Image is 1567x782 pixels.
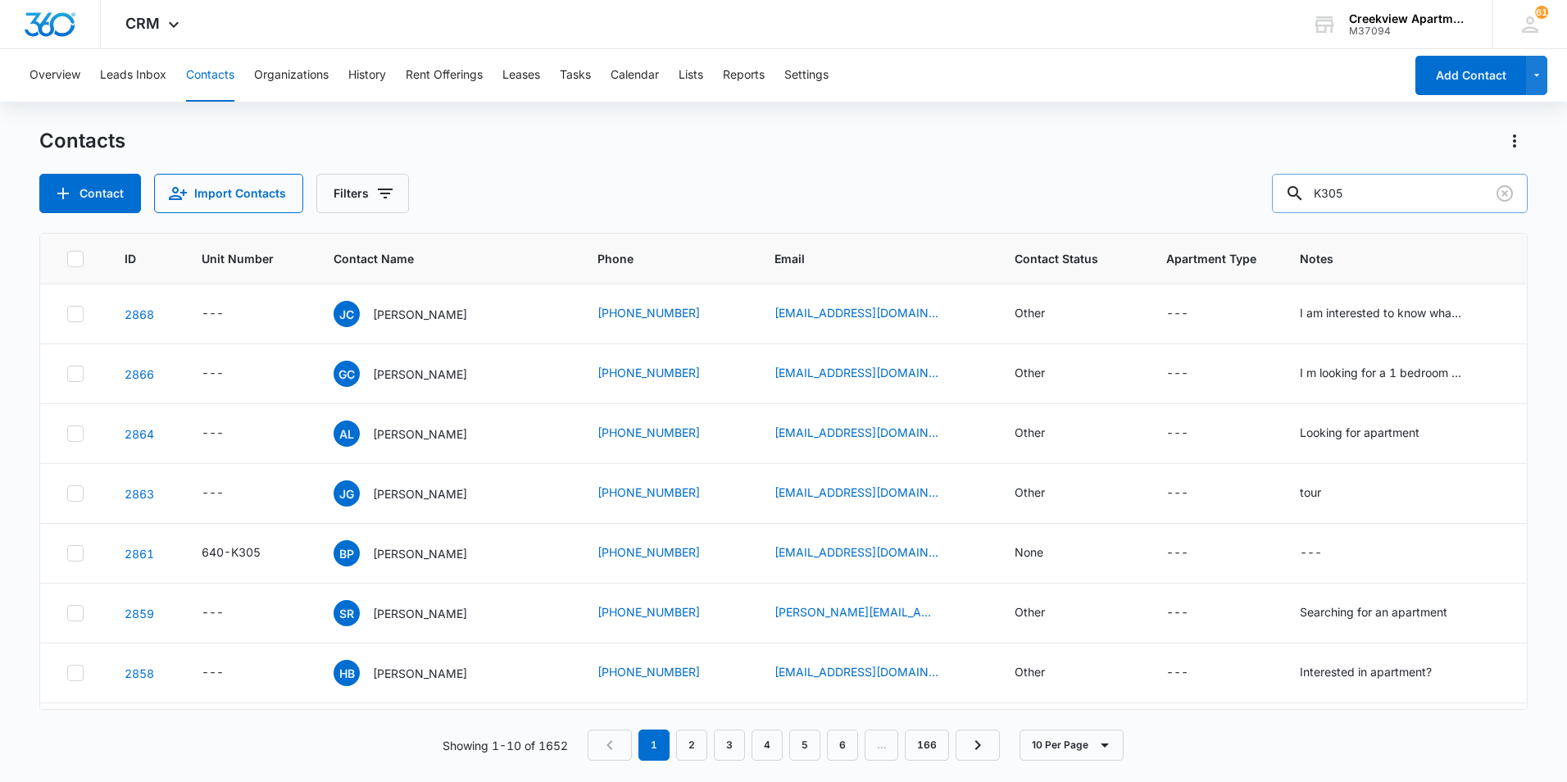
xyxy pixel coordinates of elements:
div: Contact Status - Other - Select to Edit Field [1015,484,1074,503]
div: Other [1015,603,1045,621]
p: [PERSON_NAME] [373,605,467,622]
a: [EMAIL_ADDRESS][DOMAIN_NAME] [774,424,938,441]
div: Email - two.tone357@gmail.com - Select to Edit Field [774,663,968,683]
a: Page 5 [789,730,820,761]
a: [EMAIL_ADDRESS][DOMAIN_NAME] [774,364,938,381]
span: Contact Status [1015,250,1103,267]
div: Apartment Type - - Select to Edit Field [1166,304,1218,324]
div: --- [1166,603,1188,623]
div: Email - alexislicon18@gmail.com - Select to Edit Field [774,424,968,443]
button: Settings [784,49,829,102]
div: Contact Status - None - Select to Edit Field [1015,543,1073,563]
div: Contact Name - Giadan Carrillo - Select to Edit Field [334,361,497,387]
a: [EMAIL_ADDRESS][DOMAIN_NAME] [774,304,938,321]
button: Add Contact [1415,56,1526,95]
nav: Pagination [588,730,1000,761]
div: Email - jasmingiese09@gmail.com - Select to Edit Field [774,484,968,503]
div: Notes - I am interested to know what the price of rent is for the one and two bedroom floor plans... [1300,304,1493,324]
a: [PHONE_NUMBER] [597,663,700,680]
div: Unit Number - - Select to Edit Field [202,663,253,683]
button: Import Contacts [154,174,303,213]
a: Page 166 [905,730,949,761]
a: Navigate to contact details page for Jasmin Giese [125,487,154,501]
div: account id [1349,25,1469,37]
div: Searching for an apartment [1300,603,1447,621]
div: Phone - (956) 258-3162 - Select to Edit Field [597,543,729,563]
div: Phone - (970) 673-3834 - Select to Edit Field [597,424,729,443]
div: Phone - (720) 202-1169 - Select to Edit Field [597,603,729,623]
div: Looking for apartment [1300,424,1419,441]
div: Unit Number - - Select to Edit Field [202,364,253,384]
div: Contact Status - Other - Select to Edit Field [1015,603,1074,623]
div: tour [1300,484,1321,501]
div: Apartment Type - - Select to Edit Field [1166,543,1218,563]
div: --- [202,484,224,503]
p: [PERSON_NAME] [373,366,467,383]
a: Page 3 [714,730,745,761]
div: --- [1166,484,1188,503]
div: Contact Name - Alexis Licon - Select to Edit Field [334,421,497,447]
div: Apartment Type - - Select to Edit Field [1166,663,1218,683]
div: Other [1015,663,1045,680]
div: Other [1015,364,1045,381]
span: Phone [597,250,711,267]
div: Contact Status - Other - Select to Edit Field [1015,424,1074,443]
div: Notes - Searching for an apartment - Select to Edit Field [1300,603,1477,623]
p: [PERSON_NAME] [373,485,467,502]
a: Page 2 [676,730,707,761]
div: --- [1166,663,1188,683]
button: 10 Per Page [1020,730,1124,761]
button: Reports [723,49,765,102]
a: [EMAIL_ADDRESS][DOMAIN_NAME] [774,543,938,561]
button: History [348,49,386,102]
button: Calendar [611,49,659,102]
div: --- [1166,364,1188,384]
span: Unit Number [202,250,294,267]
div: Email - steven.rice30389@gmail.com - Select to Edit Field [774,603,968,623]
div: Apartment Type - - Select to Edit Field [1166,424,1218,443]
div: Apartment Type - - Select to Edit Field [1166,364,1218,384]
div: Contact Status - Other - Select to Edit Field [1015,304,1074,324]
a: [PERSON_NAME][EMAIL_ADDRESS][DOMAIN_NAME] [774,603,938,621]
span: SR [334,600,360,626]
a: [PHONE_NUMBER] [597,543,700,561]
div: Apartment Type - - Select to Edit Field [1166,603,1218,623]
div: --- [1166,304,1188,324]
div: Other [1015,484,1045,501]
span: AL [334,421,360,447]
span: CRM [125,15,160,32]
div: Other [1015,304,1045,321]
button: Actions [1501,128,1528,154]
a: Navigate to contact details page for Brian Perez [125,547,154,561]
button: Clear [1492,180,1518,207]
div: Unit Number - - Select to Edit Field [202,484,253,503]
div: Notes - Looking for apartment - Select to Edit Field [1300,424,1449,443]
div: Phone - (970) 908-2609 - Select to Edit Field [597,304,729,324]
button: Tasks [560,49,591,102]
button: Add Contact [39,174,141,213]
div: Phone - (970) 451-9794 - Select to Edit Field [597,364,729,384]
a: Navigate to contact details page for Jacquelynne C O'Hara [125,307,154,321]
a: Navigate to contact details page for Steven Rice [125,607,154,621]
div: notifications count [1535,6,1548,19]
div: --- [1300,543,1322,563]
button: Lists [679,49,703,102]
p: [PERSON_NAME] [373,306,467,323]
div: Email - johara372@gmail.com - Select to Edit Field [774,304,968,324]
a: [PHONE_NUMBER] [597,484,700,501]
div: Other [1015,424,1045,441]
div: --- [202,364,224,384]
a: [EMAIL_ADDRESS][DOMAIN_NAME] [774,663,938,680]
span: Email [774,250,952,267]
div: Notes - tour - Select to Edit Field [1300,484,1351,503]
span: HB [334,660,360,686]
div: Contact Name - Hayden Biemiller - Select to Edit Field [334,660,497,686]
button: Rent Offerings [406,49,483,102]
div: Apartment Type - - Select to Edit Field [1166,484,1218,503]
div: Contact Name - Brian Perez - Select to Edit Field [334,540,497,566]
div: 640-K305 [202,543,261,561]
p: [PERSON_NAME] [373,425,467,443]
p: [PERSON_NAME] [373,545,467,562]
div: --- [1166,424,1188,443]
h1: Contacts [39,129,125,153]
